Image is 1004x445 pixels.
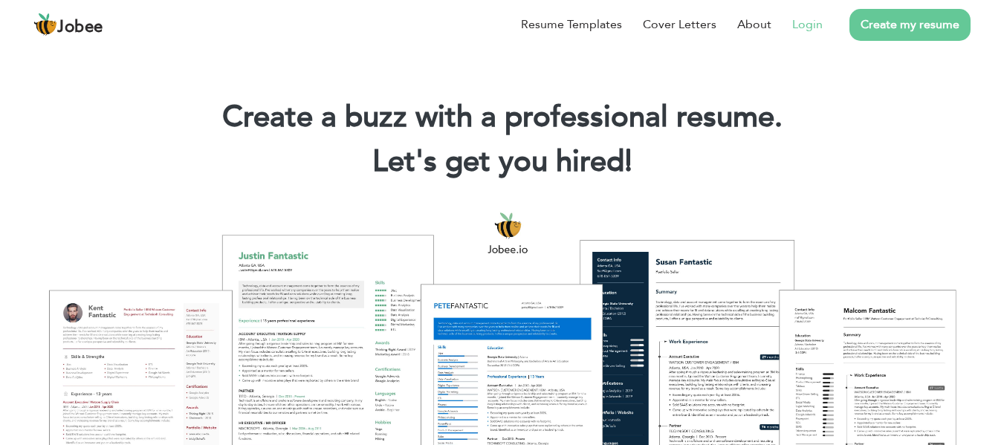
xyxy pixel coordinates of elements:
[792,16,823,33] a: Login
[22,98,982,137] h1: Create a buzz with a professional resume.
[737,16,771,33] a: About
[33,13,103,36] a: Jobee
[33,13,57,36] img: jobee.io
[445,141,632,182] span: get you hired!
[625,141,632,182] span: |
[643,16,716,33] a: Cover Letters
[57,19,103,36] span: Jobee
[521,16,622,33] a: Resume Templates
[22,143,982,181] h2: Let's
[849,9,971,41] a: Create my resume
